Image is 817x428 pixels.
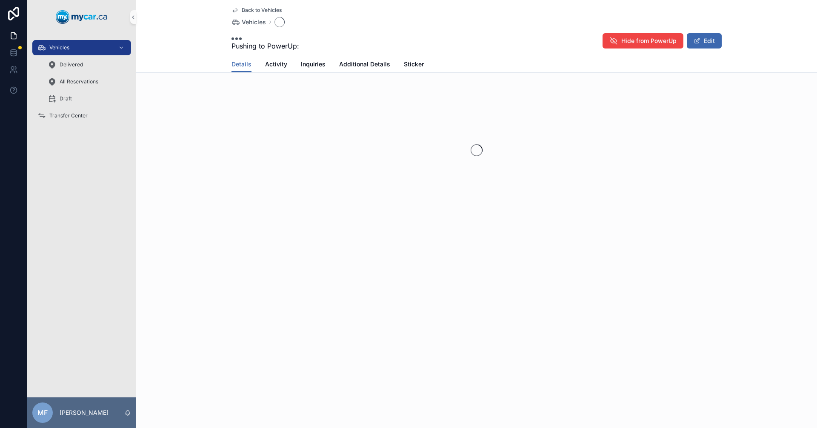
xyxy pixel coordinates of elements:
[43,91,131,106] a: Draft
[404,60,424,68] span: Sticker
[242,18,266,26] span: Vehicles
[603,33,683,49] button: Hide from PowerUp
[242,7,282,14] span: Back to Vehicles
[301,60,326,68] span: Inquiries
[231,7,282,14] a: Back to Vehicles
[621,37,677,45] span: Hide from PowerUp
[56,10,108,24] img: App logo
[231,57,251,73] a: Details
[60,95,72,102] span: Draft
[339,57,390,74] a: Additional Details
[27,34,136,134] div: scrollable content
[60,78,98,85] span: All Reservations
[687,33,722,49] button: Edit
[339,60,390,68] span: Additional Details
[265,60,287,68] span: Activity
[60,408,109,417] p: [PERSON_NAME]
[43,74,131,89] a: All Reservations
[37,408,48,418] span: MF
[231,18,266,26] a: Vehicles
[265,57,287,74] a: Activity
[301,57,326,74] a: Inquiries
[404,57,424,74] a: Sticker
[49,44,69,51] span: Vehicles
[231,60,251,68] span: Details
[32,40,131,55] a: Vehicles
[49,112,88,119] span: Transfer Center
[231,41,299,51] span: Pushing to PowerUp:
[32,108,131,123] a: Transfer Center
[43,57,131,72] a: Delivered
[60,61,83,68] span: Delivered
